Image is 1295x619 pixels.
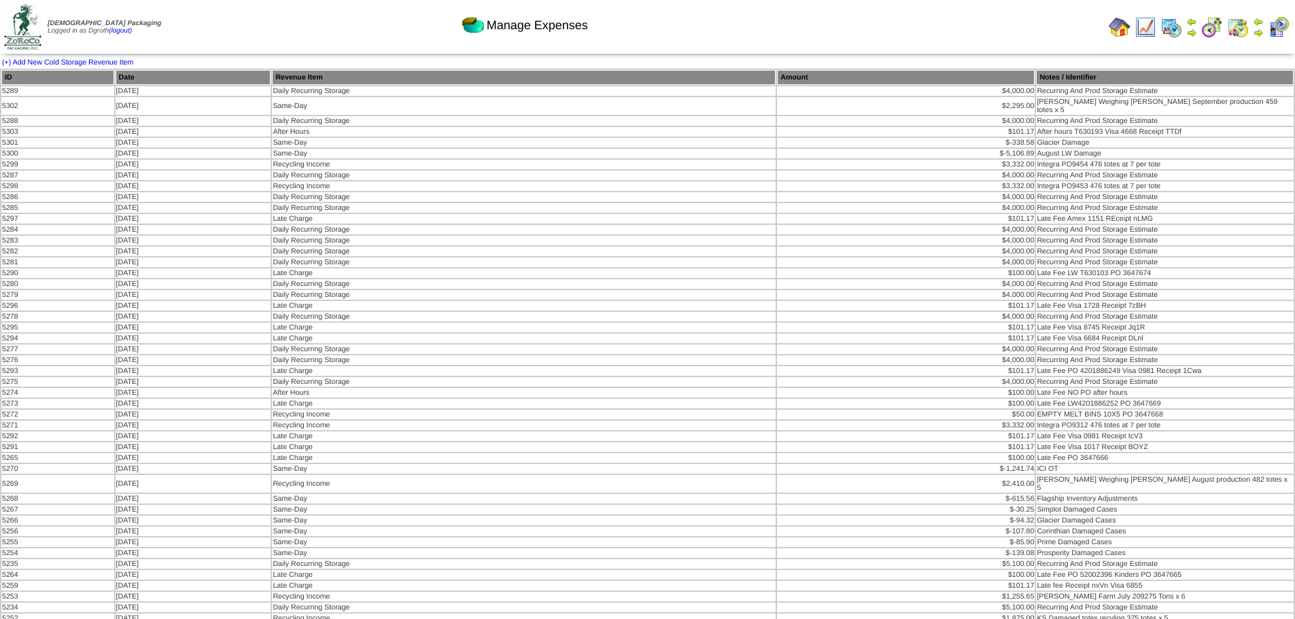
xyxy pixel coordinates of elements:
td: Late Fee LW4201886252 PO 3647669 [1036,399,1294,408]
td: 5268 [1,494,114,503]
td: [PERSON_NAME] Weighing [PERSON_NAME] August production 482 totes x 5 [1036,475,1294,493]
td: Prosperity Damaged Cases [1036,548,1294,558]
td: 5288 [1,116,114,126]
td: Recurring And Prod Storage Estimate [1036,192,1294,202]
td: 5294 [1,334,114,343]
td: [DATE] [116,225,271,234]
td: [DATE] [116,592,271,601]
div: $101.17 [778,432,1034,440]
div: $3,332.00 [778,182,1034,190]
td: [DATE] [116,442,271,452]
div: $101.17 [778,128,1034,136]
td: 5287 [1,171,114,180]
td: Recycling Income [272,592,776,601]
td: 5256 [1,527,114,536]
td: [DATE] [116,505,271,514]
td: 5267 [1,505,114,514]
td: [DATE] [116,399,271,408]
td: [DATE] [116,410,271,419]
td: Same-Day [272,149,776,158]
td: [DATE] [116,171,271,180]
td: Recurring And Prod Storage Estimate [1036,559,1294,569]
td: Glacier Damage [1036,138,1294,147]
img: calendarinout.gif [1227,16,1249,38]
td: 5299 [1,160,114,169]
div: $100.00 [778,389,1034,397]
td: [DATE] [116,377,271,387]
td: [DATE] [116,570,271,580]
img: home.gif [1109,16,1130,38]
td: [DATE] [116,527,271,536]
td: 5254 [1,548,114,558]
td: Integra PO9454 476 totes at 7 per tote [1036,160,1294,169]
td: 5270 [1,464,114,474]
div: $4,000.00 [778,280,1034,288]
td: Recurring And Prod Storage Estimate [1036,603,1294,612]
td: [DATE] [116,537,271,547]
td: Late Charge [272,570,776,580]
div: $3,332.00 [778,160,1034,169]
div: $-107.80 [778,527,1034,535]
td: Recurring And Prod Storage Estimate [1036,203,1294,213]
div: $100.00 [778,400,1034,408]
td: [DATE] [116,214,271,224]
div: $4,000.00 [778,345,1034,353]
td: Daily Recurring Storage [272,312,776,321]
div: $-338.58 [778,139,1034,147]
td: Glacier Damaged Cases [1036,516,1294,525]
div: $-615.56 [778,495,1034,503]
td: 5302 [1,97,114,115]
td: Recurring And Prod Storage Estimate [1036,86,1294,96]
td: [DATE] [116,475,271,493]
td: 5281 [1,258,114,267]
td: Late Charge [272,334,776,343]
div: $50.00 [778,410,1034,419]
td: Daily Recurring Storage [272,355,776,365]
td: 5234 [1,603,114,612]
td: Recycling Income [272,181,776,191]
td: [DATE] [116,366,271,376]
td: Simplot Damaged Cases [1036,505,1294,514]
td: [DATE] [116,323,271,332]
td: [PERSON_NAME] Weighing [PERSON_NAME] September production 459 totes x 5 [1036,97,1294,115]
td: 5253 [1,592,114,601]
div: $4,000.00 [778,87,1034,95]
td: Corinthian Damaged Cases [1036,527,1294,536]
td: 5289 [1,86,114,96]
td: [DATE] [116,192,271,202]
td: Late Charge [272,268,776,278]
td: Integra PO9312 476 totes at 7 per tote [1036,421,1294,430]
td: 5283 [1,236,114,245]
td: After hours T630193 Visa 4668 Receipt TTDf [1036,127,1294,137]
td: Late Fee PO 4201886249 Visa 0981 Receipt 1Cwa [1036,366,1294,376]
span: [DEMOGRAPHIC_DATA] Packaging [48,20,161,27]
td: 5277 [1,344,114,354]
td: Recycling Income [272,475,776,493]
td: Same-Day [272,548,776,558]
td: Daily Recurring Storage [272,559,776,569]
td: [DATE] [116,247,271,256]
td: [DATE] [116,290,271,300]
td: [DATE] [116,160,271,169]
td: Recurring And Prod Storage Estimate [1036,312,1294,321]
img: calendarcustomer.gif [1268,16,1290,38]
th: Notes / Identifier [1036,70,1294,85]
td: 5282 [1,247,114,256]
td: 5296 [1,301,114,311]
td: Recycling Income [272,410,776,419]
td: [DATE] [116,203,271,213]
td: [DATE] [116,312,271,321]
div: $4,000.00 [778,291,1034,299]
td: Same-Day [272,138,776,147]
td: 5271 [1,421,114,430]
img: calendarblend.gif [1201,16,1223,38]
td: Recurring And Prod Storage Estimate [1036,171,1294,180]
td: [DATE] [116,86,271,96]
td: [DATE] [116,559,271,569]
div: $4,000.00 [778,313,1034,321]
td: 5285 [1,203,114,213]
td: Daily Recurring Storage [272,377,776,387]
td: Daily Recurring Storage [272,247,776,256]
td: Recurring And Prod Storage Estimate [1036,247,1294,256]
td: Late Fee Visa 1728 Receipt 7zBH [1036,301,1294,311]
